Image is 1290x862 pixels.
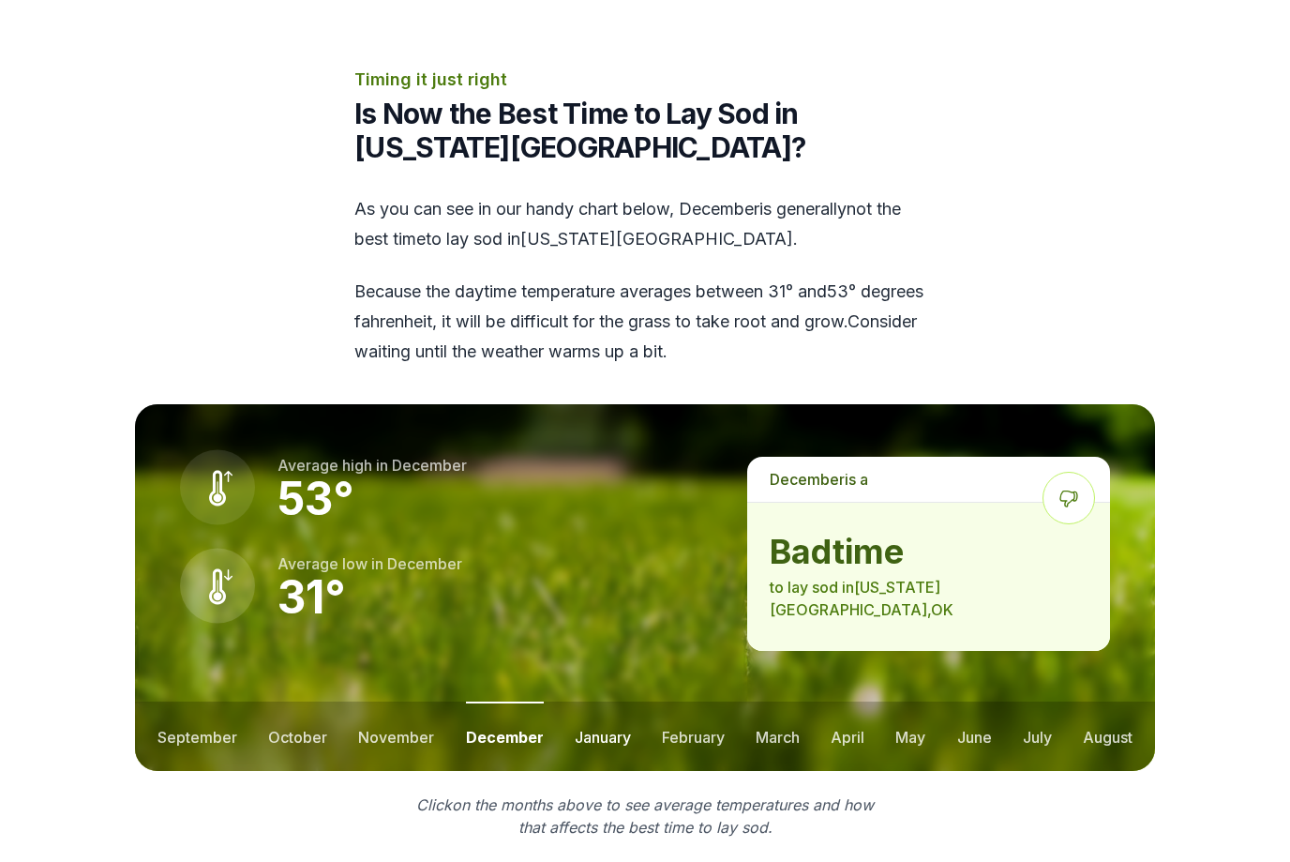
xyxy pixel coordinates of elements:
button: october [268,702,327,771]
button: november [358,702,434,771]
span: december [392,456,467,475]
button: february [662,702,725,771]
button: may [895,702,925,771]
button: january [575,702,631,771]
strong: 31 ° [277,569,346,625]
strong: 53 ° [277,471,354,526]
button: april [831,702,864,771]
p: to lay sod in [US_STATE][GEOGRAPHIC_DATA] , OK [770,576,1087,621]
span: december [679,199,759,219]
span: december [770,470,845,489]
button: march [756,702,800,771]
button: september [157,702,237,771]
button: june [957,702,992,771]
p: Timing it just right [354,67,936,93]
p: Click on the months above to see average temperatures and how that affects the best time to lay sod. [405,794,885,839]
button: august [1083,702,1132,771]
strong: bad time [770,533,1087,570]
span: december [387,554,462,573]
button: july [1023,702,1052,771]
p: Average low in [277,552,462,575]
p: Average high in [277,454,467,476]
p: Because the daytime temperature averages between 31 ° and 53 ° degrees fahrenheit, it will be dif... [354,277,936,367]
button: december [466,702,544,771]
p: is a [747,457,1110,502]
div: As you can see in our handy chart below, is generally not the best time to lay sod in [US_STATE][... [354,194,936,367]
h2: Is Now the Best Time to Lay Sod in [US_STATE][GEOGRAPHIC_DATA]? [354,97,936,164]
